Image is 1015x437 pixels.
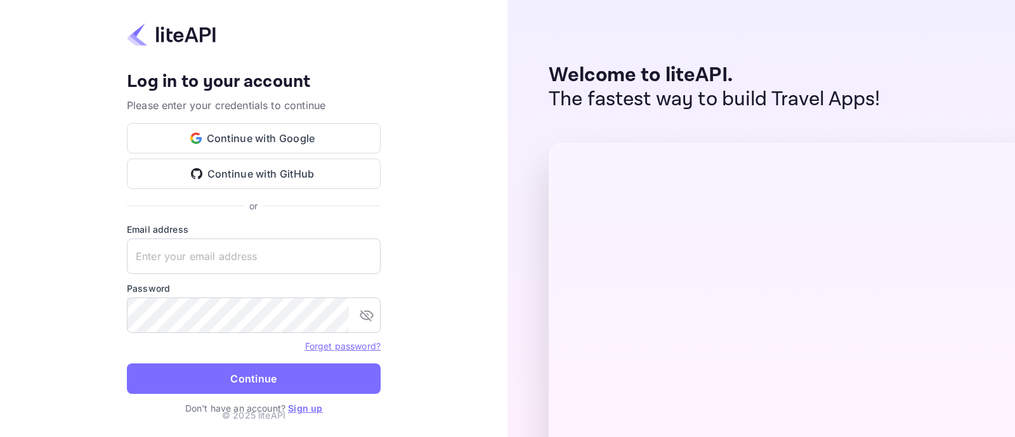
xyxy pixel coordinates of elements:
[127,159,381,189] button: Continue with GitHub
[288,403,322,414] a: Sign up
[127,223,381,236] label: Email address
[549,63,881,88] p: Welcome to liteAPI.
[127,238,381,274] input: Enter your email address
[354,303,379,328] button: toggle password visibility
[127,22,216,47] img: liteapi
[305,339,381,352] a: Forget password?
[127,71,381,93] h4: Log in to your account
[222,408,285,422] p: © 2025 liteAPI
[127,363,381,394] button: Continue
[549,88,881,112] p: The fastest way to build Travel Apps!
[127,282,381,295] label: Password
[357,249,372,264] keeper-lock: Open Keeper Popup
[249,199,258,212] p: or
[305,341,381,351] a: Forget password?
[127,401,381,415] p: Don't have an account?
[127,123,381,153] button: Continue with Google
[127,98,381,113] p: Please enter your credentials to continue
